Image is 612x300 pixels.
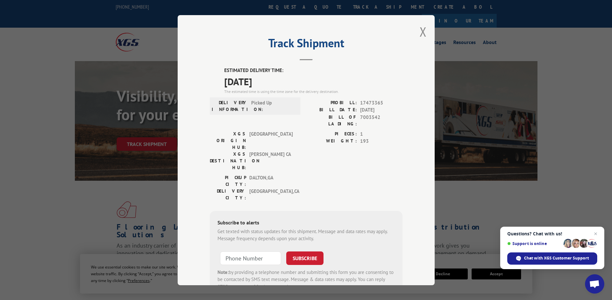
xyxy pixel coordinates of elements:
span: 7003542 [360,114,403,127]
label: BILL DATE: [306,106,357,114]
span: [DATE] [360,106,403,114]
span: Close chat [592,230,599,238]
label: WEIGHT: [306,138,357,145]
h2: Track Shipment [210,39,403,51]
label: PICKUP CITY: [210,174,246,187]
span: 193 [360,138,403,145]
div: The estimated time is using the time zone for the delivery destination. [224,88,403,94]
label: DELIVERY INFORMATION: [212,99,248,113]
button: Close modal [420,23,427,40]
span: [PERSON_NAME] CA [249,150,293,171]
label: XGS DESTINATION HUB: [210,150,246,171]
span: 17473365 [360,99,403,106]
span: DALTON , GA [249,174,293,187]
label: XGS ORIGIN HUB: [210,130,246,150]
span: 1 [360,130,403,138]
span: [GEOGRAPHIC_DATA] , CA [249,187,293,201]
label: BILL OF LADING: [306,114,357,127]
span: Questions? Chat with us! [507,231,597,236]
div: Open chat [585,274,604,294]
label: PROBILL: [306,99,357,106]
span: Picked Up [251,99,295,113]
label: DELIVERY CITY: [210,187,246,201]
span: [DATE] [224,74,403,88]
span: Chat with XGS Customer Support [524,255,589,261]
span: Support is online [507,241,561,246]
div: Chat with XGS Customer Support [507,252,597,265]
div: by providing a telephone number and submitting this form you are consenting to be contacted by SM... [217,268,395,290]
button: SUBSCRIBE [286,251,324,265]
div: Get texted with status updates for this shipment. Message and data rates may apply. Message frequ... [217,228,395,242]
div: Subscribe to alerts [217,218,395,228]
label: ESTIMATED DELIVERY TIME: [224,67,403,74]
span: [GEOGRAPHIC_DATA] [249,130,293,150]
label: PIECES: [306,130,357,138]
strong: Note: [217,269,229,275]
input: Phone Number [220,251,281,265]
